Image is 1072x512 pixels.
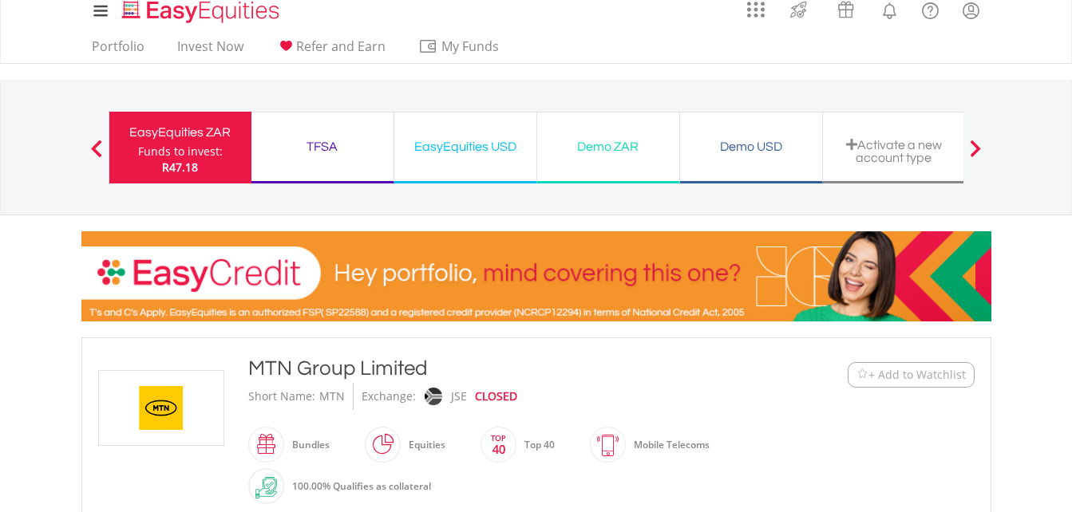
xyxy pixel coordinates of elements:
div: Short Name: [248,383,315,410]
div: Top 40 [516,426,555,464]
div: Demo USD [690,136,813,158]
img: EasyCredit Promotion Banner [81,231,991,321]
div: MTN Group Limited [248,354,750,383]
img: grid-menu-icon.svg [747,1,765,18]
a: Portfolio [85,38,151,63]
button: Watchlist + Add to Watchlist [848,362,975,388]
img: jse.png [424,388,441,405]
div: EasyEquities USD [404,136,527,158]
div: TFSA [261,136,384,158]
div: Funds to invest: [138,144,223,160]
span: Refer and Earn [296,37,386,55]
div: Activate a new account type [833,138,955,164]
div: CLOSED [475,383,517,410]
img: Watchlist [856,368,868,380]
div: Demo ZAR [547,136,670,158]
div: Bundles [284,426,330,464]
div: Equities [401,426,445,464]
span: My Funds [418,36,523,57]
img: collateral-qualifying-green.svg [255,477,277,498]
div: EasyEquities ZAR [119,121,242,144]
span: 100.00% Qualifies as collateral [292,479,431,493]
img: EQU.ZA.MTN.png [101,371,221,445]
div: Mobile Telecoms [626,426,710,464]
a: Refer and Earn [270,38,392,63]
a: Invest Now [171,38,250,63]
div: MTN [319,383,345,410]
div: Exchange: [362,383,416,410]
div: JSE [451,383,467,410]
span: R47.18 [162,160,198,175]
span: + Add to Watchlist [868,367,966,383]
